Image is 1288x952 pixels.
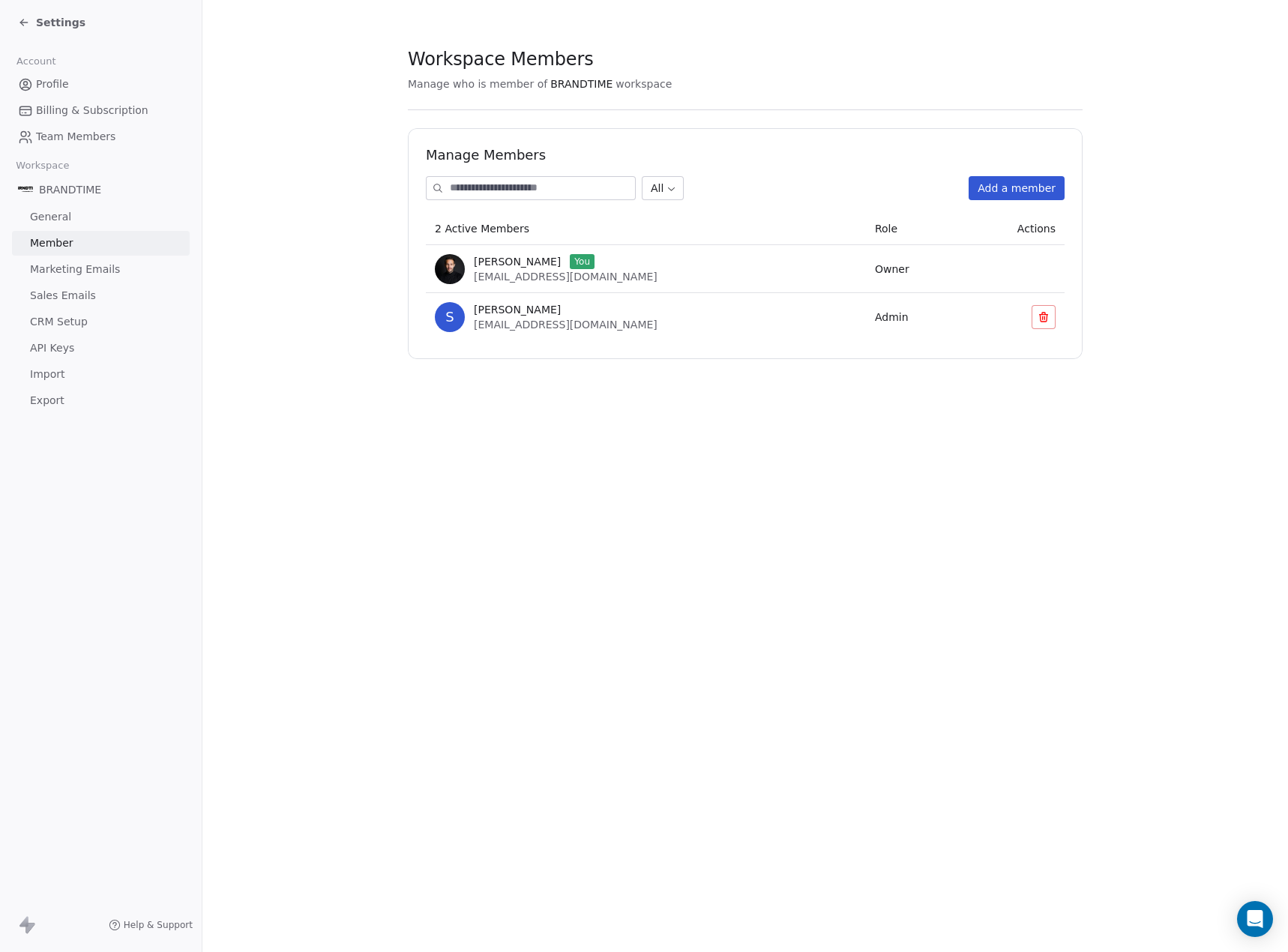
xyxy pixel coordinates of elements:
h1: Manage Members [426,146,1065,164]
span: Workspace [10,154,76,177]
a: Billing & Subscription [12,98,190,123]
span: workspace [616,76,672,91]
a: API Keys [12,336,190,361]
a: Settings [18,15,85,30]
span: CRM Setup [30,314,88,330]
span: [EMAIL_ADDRESS][DOMAIN_NAME] [474,271,657,283]
a: Team Members [12,124,190,149]
span: Help & Support [124,919,193,931]
span: Import [30,367,64,382]
a: Import [12,362,190,387]
span: API Keys [30,340,74,356]
span: Workspace Members [408,48,593,70]
a: Member [12,231,190,256]
span: General [30,209,71,225]
span: [EMAIL_ADDRESS][DOMAIN_NAME] [474,319,657,331]
span: Owner [875,263,909,275]
img: Kopie%20van%20LOGO%20BRNDTIME%20WIT%20PNG%20(1).png [18,182,33,197]
a: Export [12,388,190,413]
a: Profile [12,72,190,97]
span: 2 Active Members [435,223,529,235]
a: Marketing Emails [12,257,190,282]
a: CRM Setup [12,310,190,334]
span: Profile [36,76,69,92]
span: [PERSON_NAME] [474,254,561,269]
span: Export [30,393,64,409]
a: Help & Support [109,919,193,931]
span: S [435,302,465,332]
span: [PERSON_NAME] [474,302,561,317]
img: 6qWlay7cFVEPugG9_UMYdUBSY9Y9_9zG46VGGZT7IWc [435,254,465,284]
span: Manage who is member of [408,76,547,91]
span: Actions [1017,223,1056,235]
span: Role [875,223,897,235]
div: Open Intercom Messenger [1237,901,1273,937]
span: Marketing Emails [30,262,120,277]
span: Settings [36,15,85,30]
span: Sales Emails [30,288,96,304]
span: BRANDTIME [550,76,613,91]
span: Billing & Subscription [36,103,148,118]
span: Member [30,235,73,251]
a: General [12,205,190,229]
span: You [570,254,595,269]
span: Admin [875,311,909,323]
span: BRANDTIME [39,182,101,197]
span: Team Members [36,129,115,145]
span: Account [10,50,62,73]
button: Add a member [969,176,1065,200]
a: Sales Emails [12,283,190,308]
